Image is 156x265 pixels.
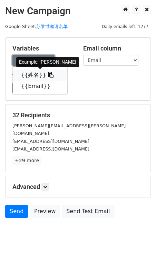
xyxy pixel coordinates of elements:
a: Preview [30,205,60,218]
div: Example: [PERSON_NAME] [16,57,79,67]
small: [EMAIL_ADDRESS][DOMAIN_NAME] [12,146,89,152]
a: 苏黎世邀请名单 [36,24,68,29]
h5: Advanced [12,183,144,191]
small: Google Sheet: [5,24,68,29]
h2: New Campaign [5,5,151,17]
a: Copy/paste... [12,55,55,66]
a: Send [5,205,28,218]
div: 聊天小组件 [121,232,156,265]
small: [EMAIL_ADDRESS][DOMAIN_NAME] [12,139,89,144]
h5: 32 Recipients [12,111,144,119]
iframe: Chat Widget [121,232,156,265]
a: {{姓名}} [13,70,67,81]
span: Daily emails left: 1277 [99,23,151,30]
h5: Email column [83,45,144,52]
a: Daily emails left: 1277 [99,24,151,29]
a: Send Test Email [62,205,114,218]
a: +29 more [12,156,41,165]
h5: Variables [12,45,73,52]
a: {{Email}} [13,81,67,92]
small: [PERSON_NAME][EMAIL_ADDRESS][PERSON_NAME][DOMAIN_NAME] [12,123,126,136]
